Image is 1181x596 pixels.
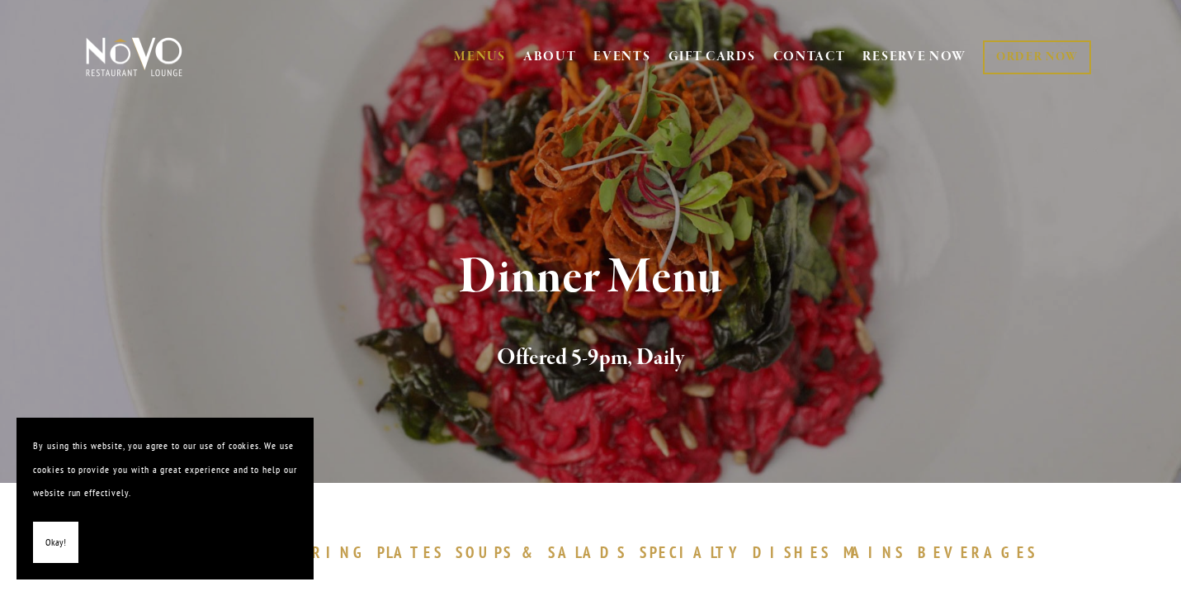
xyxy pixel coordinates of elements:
[83,36,186,78] img: Novo Restaurant &amp; Lounge
[33,434,297,505] p: By using this website, you agree to our use of cookies. We use cookies to provide you with a grea...
[268,542,451,562] a: SHARINGPLATES
[862,41,966,73] a: RESERVE NOW
[454,49,506,65] a: MENUS
[983,40,1091,74] a: ORDER NOW
[918,542,1038,562] span: BEVERAGES
[523,49,577,65] a: ABOUT
[843,542,905,562] span: MAINS
[593,49,650,65] a: EVENTS
[640,542,745,562] span: SPECIALTY
[377,542,444,562] span: PLATES
[113,251,1068,305] h1: Dinner Menu
[773,41,846,73] a: CONTACT
[33,522,78,564] button: Okay!
[456,542,635,562] a: SOUPS&SALADS
[17,418,314,579] section: Cookie banner
[522,542,540,562] span: &
[843,542,914,562] a: MAINS
[268,542,369,562] span: SHARING
[548,542,627,562] span: SALADS
[640,542,839,562] a: SPECIALTYDISHES
[456,542,513,562] span: SOUPS
[753,542,831,562] span: DISHES
[668,41,756,73] a: GIFT CARDS
[113,341,1068,376] h2: Offered 5-9pm, Daily
[45,531,66,555] span: Okay!
[918,542,1046,562] a: BEVERAGES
